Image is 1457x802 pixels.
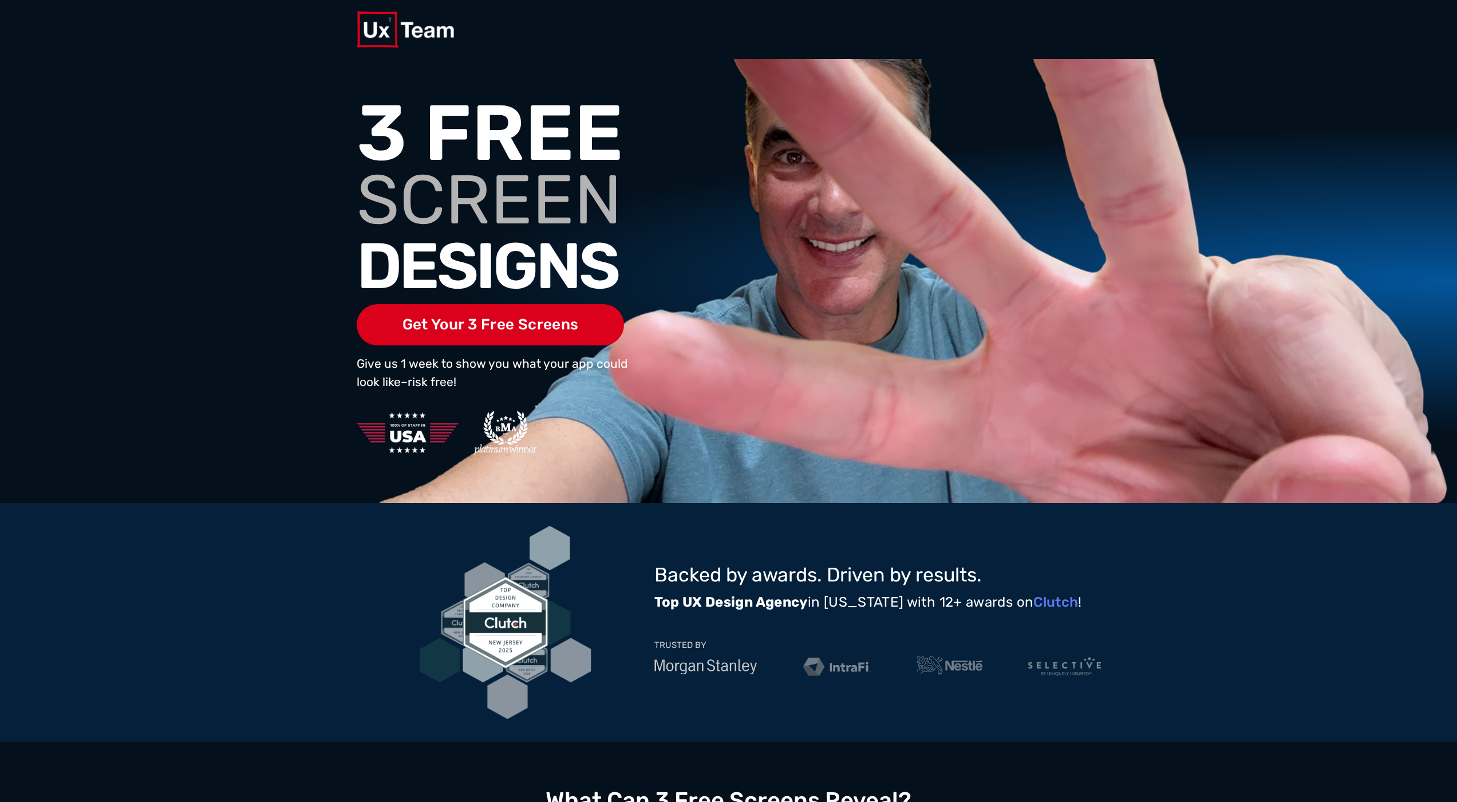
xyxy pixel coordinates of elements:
h1: SCREEN [357,171,682,229]
p: in [US_STATE] with 12+ awards on ! [654,593,1101,611]
p: TRUSTED BY [654,641,706,650]
h1: 3 FREE [357,105,682,162]
h1: DESIGNS [357,238,682,295]
strong: Top UX Design Agency [654,594,808,610]
span: Backed by awards. Driven by results. [654,563,982,587]
p: Give us 1 week to show you what your app could look like–risk free! [357,355,630,391]
span: Get Your 3 Free Screens [357,304,625,346]
a: Clutch [1033,594,1078,610]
